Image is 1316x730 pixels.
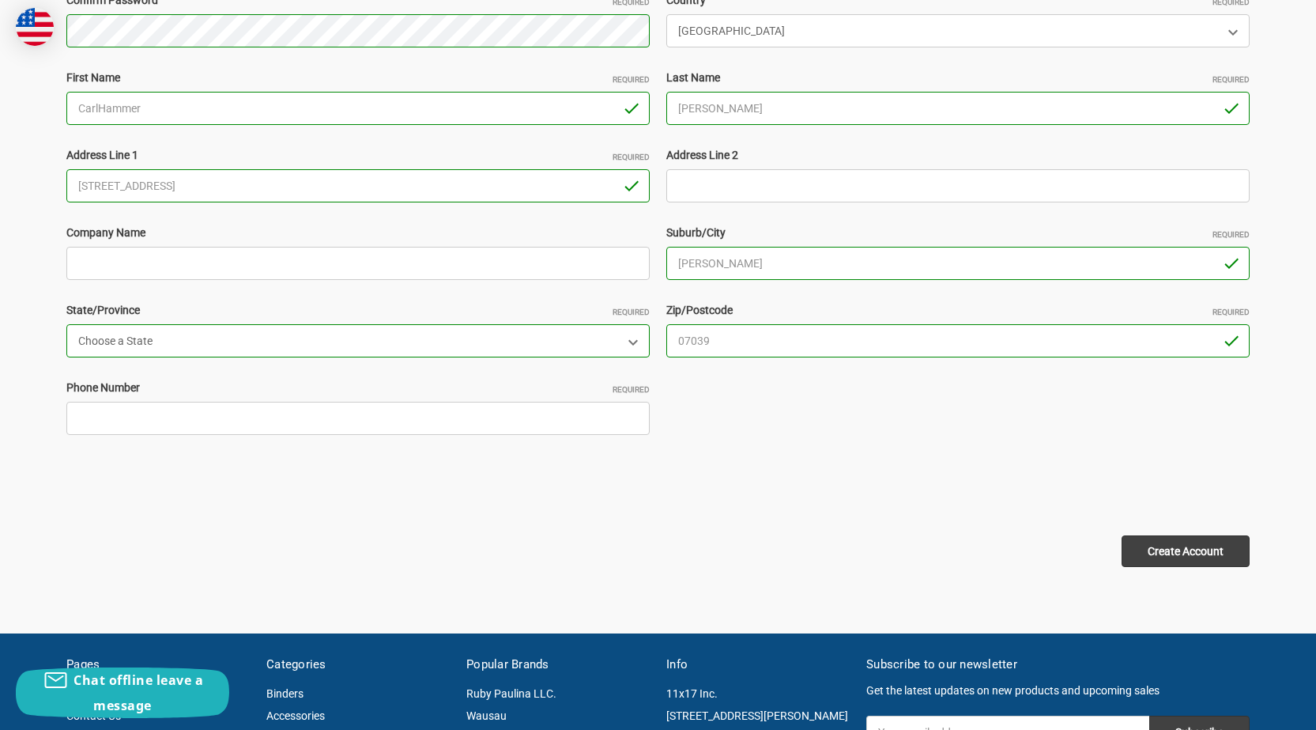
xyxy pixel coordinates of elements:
label: State/Province [66,302,650,319]
label: Phone Number [66,380,650,396]
h5: Info [666,656,850,674]
small: Required [1212,306,1250,318]
small: Required [1212,74,1250,85]
img: duty and tax information for United States [16,8,54,46]
h5: Categories [266,656,450,674]
small: Required [613,306,650,318]
a: Binders [266,687,304,700]
label: Last Name [666,70,1250,86]
a: Accessories [266,709,325,722]
label: Company Name [66,225,650,241]
input: Create Account [1122,535,1250,567]
button: Chat offline leave a message [16,668,229,718]
h5: Subscribe to our newsletter [866,656,1250,674]
p: Get the latest updates on new products and upcoming sales [866,683,1250,699]
a: Contact Us [66,709,121,722]
label: First Name [66,70,650,86]
a: Ruby Paulina LLC. [466,687,556,700]
h5: Pages [66,656,250,674]
span: Chat offline leave a message [74,671,203,714]
label: Zip/Postcode [666,302,1250,319]
small: Required [613,74,650,85]
a: Wausau [466,709,507,722]
small: Required [613,151,650,163]
label: Address Line 2 [666,147,1250,164]
h5: Popular Brands [466,656,650,674]
iframe: reCAPTCHA [66,457,307,519]
label: Suburb/City [666,225,1250,241]
small: Required [613,384,650,395]
small: Required [1212,229,1250,240]
label: Address Line 1 [66,147,650,164]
